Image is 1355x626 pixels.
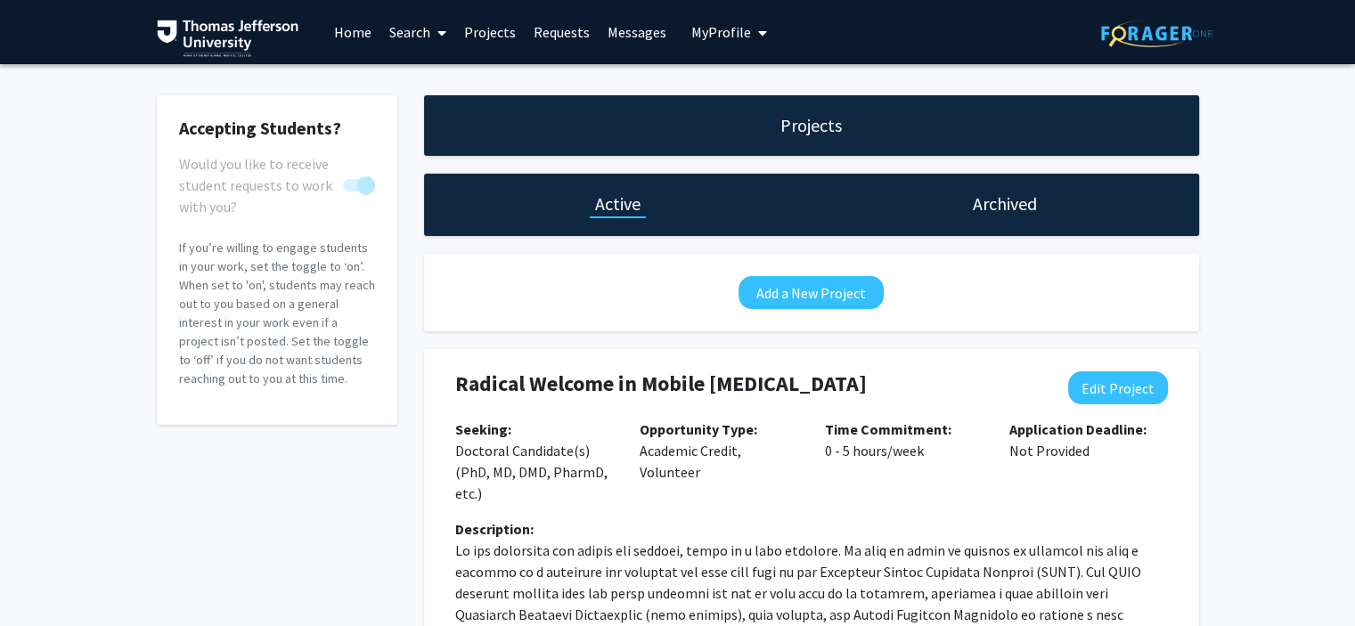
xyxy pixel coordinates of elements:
button: Add a New Project [739,276,884,309]
a: Requests [525,1,599,63]
div: You cannot turn this off while you have active projects. [179,153,375,196]
a: Home [325,1,380,63]
p: If you’re willing to engage students in your work, set the toggle to ‘on’. When set to 'on', stud... [179,239,375,388]
p: Not Provided [1009,419,1168,461]
p: 0 - 5 hours/week [825,419,984,461]
span: My Profile [691,23,751,41]
img: ForagerOne Logo [1101,20,1212,47]
h1: Active [595,191,641,216]
iframe: Chat [13,546,76,613]
img: Thomas Jefferson University Logo [157,20,299,57]
b: Opportunity Type: [640,420,757,438]
a: Search [380,1,455,63]
p: Doctoral Candidate(s) (PhD, MD, DMD, PharmD, etc.) [455,419,614,504]
a: Messages [599,1,675,63]
b: Time Commitment: [825,420,951,438]
h1: Archived [973,191,1037,216]
h4: Radical Welcome in Mobile [MEDICAL_DATA] [455,371,1040,397]
b: Application Deadline: [1009,420,1147,438]
b: Seeking: [455,420,511,438]
span: Would you like to receive student requests to work with you? [179,153,336,217]
p: Academic Credit, Volunteer [640,419,798,483]
h1: Projects [780,113,842,138]
button: Edit Project [1068,371,1168,404]
a: Projects [455,1,525,63]
h2: Accepting Students? [179,118,375,139]
div: Description: [455,518,1168,540]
